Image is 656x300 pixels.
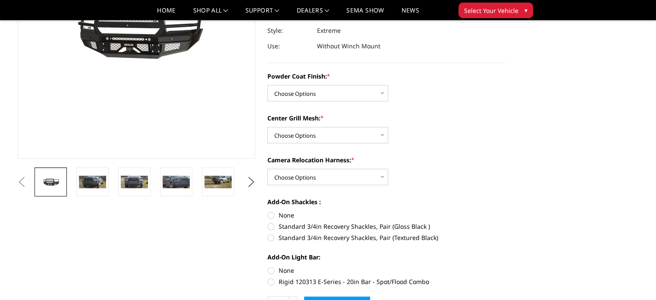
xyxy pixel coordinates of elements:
[267,23,311,38] dt: Style:
[267,155,505,164] label: Camera Relocation Harness:
[204,176,232,188] img: 2019-2025 Ram 4500-5500 - FT Series - Extreme Front Bumper
[267,253,505,262] label: Add-On Light Bar:
[267,72,505,81] label: Powder Coat Finish:
[267,114,505,123] label: Center Grill Mesh:
[524,6,527,15] span: ▾
[267,211,505,220] label: None
[193,7,228,20] a: shop all
[317,23,341,38] dd: Extreme
[613,259,656,300] iframe: Chat Widget
[163,176,190,188] img: 2019-2025 Ram 4500-5500 - FT Series - Extreme Front Bumper
[267,233,505,242] label: Standard 3/4in Recovery Shackles, Pair (Textured Black)
[267,197,505,206] label: Add-On Shackles :
[121,176,148,188] img: 2019-2025 Ram 4500-5500 - FT Series - Extreme Front Bumper
[297,7,330,20] a: Dealers
[458,3,533,18] button: Select Your Vehicle
[346,7,384,20] a: SEMA Show
[267,266,505,275] label: None
[79,176,106,188] img: 2019-2025 Ram 4500-5500 - FT Series - Extreme Front Bumper
[464,6,518,15] span: Select Your Vehicle
[267,277,505,286] label: Rigid 120313 E-Series - 20in Bar - Spot/Flood Combo
[267,222,505,231] label: Standard 3/4in Recovery Shackles, Pair (Gloss Black )
[245,176,257,189] button: Next
[245,7,279,20] a: Support
[401,7,419,20] a: News
[267,38,311,54] dt: Use:
[16,176,28,189] button: Previous
[157,7,176,20] a: Home
[317,38,380,54] dd: Without Winch Mount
